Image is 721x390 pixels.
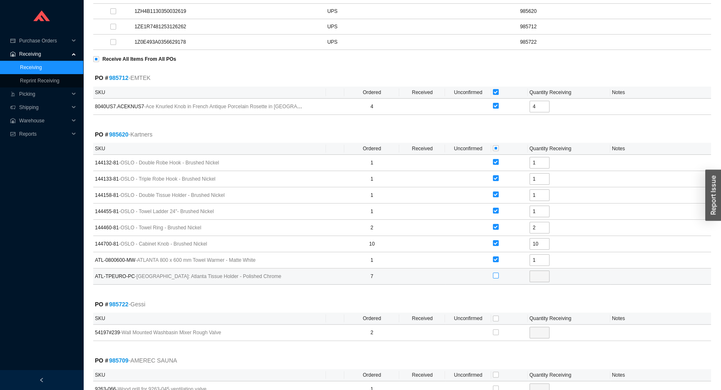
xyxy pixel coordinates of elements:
[344,236,399,252] td: 10
[445,87,491,99] th: Unconfirmed
[19,87,69,101] span: Picking
[344,220,399,236] td: 2
[399,369,445,381] th: Received
[129,300,145,309] span: - Gessi
[95,191,303,199] span: 144158-81
[93,369,326,381] th: SKU
[610,87,711,99] th: Notes
[528,369,610,381] th: Quantity Receiving
[120,330,221,335] span: - Wall Mounted Washbasin Mixer Rough Valve
[528,87,610,99] th: Quantity Receiving
[102,56,176,62] strong: Receive All Items From All POs
[344,171,399,187] td: 1
[93,143,326,155] th: SKU
[445,143,491,155] th: Unconfirmed
[518,4,711,19] td: 985620
[20,78,60,84] a: Reprint Receiving
[399,143,445,155] th: Received
[10,132,16,137] span: fund
[109,357,129,364] a: 985709
[19,101,69,114] span: Shipping
[399,313,445,325] th: Received
[119,209,214,214] span: - OSLO - Towel Ladder 24"- Brushed Nickel
[95,75,129,81] strong: PO #
[344,369,399,381] th: Ordered
[518,35,711,50] td: 985722
[19,47,69,61] span: Receiving
[119,241,207,247] span: - OSLO - Cabinet Knob - Brushed Nickel
[445,313,491,325] th: Unconfirmed
[10,38,16,43] span: credit-card
[610,369,711,381] th: Notes
[610,313,711,325] th: Notes
[109,75,129,81] a: 985712
[344,155,399,171] td: 1
[344,87,399,99] th: Ordered
[326,4,518,19] td: UPS
[129,356,177,365] span: - AMEREC SAUNA
[95,272,303,281] span: ATL-TPEURO-PC
[93,87,326,99] th: SKU
[610,143,711,155] th: Notes
[39,378,44,383] span: left
[95,224,303,232] span: 144460-81
[344,99,399,115] td: 4
[133,35,326,50] td: 1Z0E493A0356629178
[95,102,303,111] span: 8040US7.ACEKNUS7
[344,204,399,220] td: 1
[20,65,42,70] a: Receiving
[135,273,281,279] span: - [GEOGRAPHIC_DATA]: Atlanta Tissue Holder - Polished Chrome
[95,159,303,167] span: 144132-81
[135,257,256,263] span: - ATLANTA 800 x 600 mm Towel Warmer - Matte White
[119,160,219,166] span: - OSLO - Double Robe Hook - Brushed Nickel
[95,357,129,364] strong: PO #
[344,143,399,155] th: Ordered
[95,301,129,308] strong: PO #
[528,313,610,325] th: Quantity Receiving
[326,19,518,35] td: UPS
[344,313,399,325] th: Ordered
[95,131,129,138] strong: PO #
[129,73,151,83] span: - EMTEK
[95,328,303,337] span: 54197#239
[144,104,326,109] span: - Ace Knurled Knob in French Antique Porcelain Rosette in [GEOGRAPHIC_DATA]
[119,225,201,231] span: - OSLO - Towel Ring - Brushed Nickel
[518,19,711,35] td: 985712
[109,131,129,138] a: 985620
[344,252,399,268] td: 1
[119,192,224,198] span: - OSLO - Double Tissue Holder - Brushed Nickel
[95,240,303,248] span: 144700-81
[129,130,153,139] span: - Kartners
[528,143,610,155] th: Quantity Receiving
[133,4,326,19] td: 1ZH4B1130350032619
[344,187,399,204] td: 1
[95,207,303,216] span: 144455-81
[95,256,303,264] span: ATL-0800600-MW
[93,313,326,325] th: SKU
[109,301,129,308] a: 985722
[19,114,69,127] span: Warehouse
[133,19,326,35] td: 1ZE1R7481253126262
[326,35,518,50] td: UPS
[344,325,399,341] td: 2
[19,34,69,47] span: Purchase Orders
[344,268,399,285] td: 7
[399,87,445,99] th: Received
[19,127,69,141] span: Reports
[445,369,491,381] th: Unconfirmed
[119,176,215,182] span: - OSLO - Triple Robe Hook - Brushed Nickel
[95,175,303,183] span: 144133-81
